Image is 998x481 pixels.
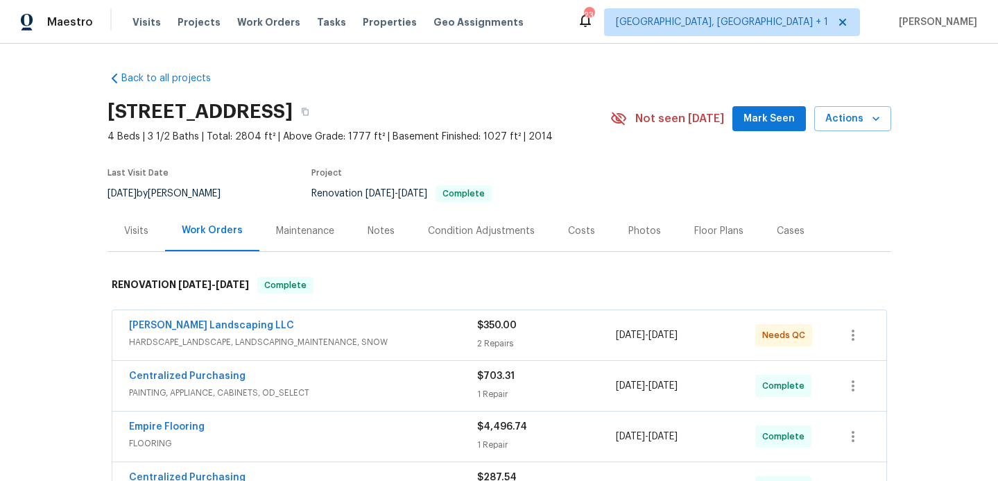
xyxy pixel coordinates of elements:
span: Work Orders [237,15,300,29]
div: Costs [568,224,595,238]
span: [DATE] [648,432,678,441]
span: Complete [437,189,490,198]
span: [GEOGRAPHIC_DATA], [GEOGRAPHIC_DATA] + 1 [616,15,828,29]
span: Visits [132,15,161,29]
span: Complete [259,278,312,292]
span: Actions [825,110,880,128]
div: Floor Plans [694,224,743,238]
span: Tasks [317,17,346,27]
span: [PERSON_NAME] [893,15,977,29]
span: - [365,189,427,199]
span: Complete [762,379,810,393]
span: Renovation [311,189,492,199]
span: [DATE] [365,189,395,199]
div: by [PERSON_NAME] [107,185,237,202]
span: HARDSCAPE_LANDSCAPE, LANDSCAPING_MAINTENANCE, SNOW [129,335,477,349]
span: Projects [178,15,221,29]
span: Maestro [47,15,93,29]
div: Notes [368,224,395,238]
div: 1 Repair [477,438,617,452]
span: Properties [363,15,417,29]
div: Cases [777,224,805,238]
button: Mark Seen [732,106,806,132]
h2: [STREET_ADDRESS] [107,105,293,119]
div: Work Orders [182,223,243,237]
div: Photos [628,224,661,238]
span: $350.00 [477,321,517,330]
span: $703.31 [477,371,515,381]
span: [DATE] [648,381,678,391]
span: [DATE] [398,189,427,199]
div: Visits [124,224,148,238]
span: Complete [762,430,810,444]
div: RENOVATION [DATE]-[DATE]Complete [107,263,891,307]
span: [DATE] [616,381,645,391]
a: [PERSON_NAME] Landscaping LLC [129,321,294,330]
span: PAINTING, APPLIANCE, CABINETS, OD_SELECT [129,386,477,400]
span: - [616,379,678,393]
div: 2 Repairs [477,337,617,351]
button: Actions [814,106,891,132]
span: 4 Beds | 3 1/2 Baths | Total: 2804 ft² | Above Grade: 1777 ft² | Basement Finished: 1027 ft² | 2014 [107,130,610,144]
span: [DATE] [648,330,678,340]
span: Needs QC [762,328,811,342]
button: Copy Address [293,99,318,124]
div: Maintenance [276,224,334,238]
span: - [178,280,249,289]
div: 1 Repair [477,387,617,401]
span: [DATE] [616,432,645,441]
span: [DATE] [616,330,645,340]
span: Project [311,169,342,177]
span: $4,496.74 [477,422,527,432]
span: Last Visit Date [107,169,169,177]
a: Empire Flooring [129,422,205,432]
span: [DATE] [216,280,249,289]
span: Mark Seen [743,110,795,128]
span: [DATE] [107,189,137,199]
span: - [616,328,678,342]
div: 23 [584,8,594,22]
a: Centralized Purchasing [129,371,246,381]
span: FLOORING [129,437,477,450]
div: Condition Adjustments [428,224,535,238]
span: [DATE] [178,280,212,289]
span: - [616,430,678,444]
span: Geo Assignments [433,15,524,29]
span: Not seen [DATE] [635,112,724,126]
a: Back to all projects [107,71,241,85]
h6: RENOVATION [112,277,249,294]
